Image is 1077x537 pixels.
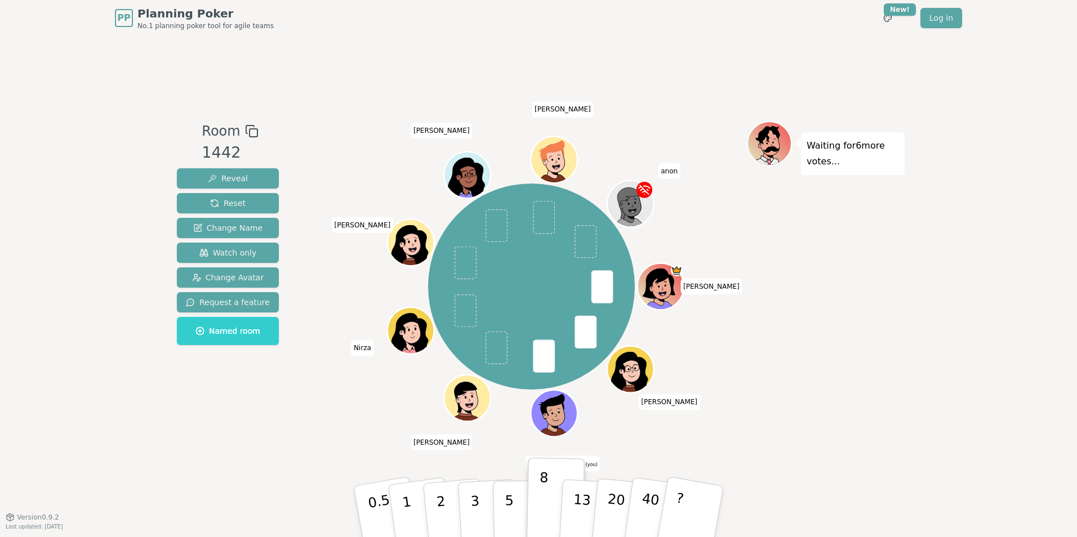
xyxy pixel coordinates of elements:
button: Watch only [177,243,279,263]
span: Change Name [193,222,262,234]
span: Last updated: [DATE] [6,523,63,530]
button: Reveal [177,168,279,189]
a: PPPlanning PokerNo.1 planning poker tool for agile teams [115,6,274,30]
button: Request a feature [177,292,279,312]
button: Version0.9.2 [6,513,59,522]
span: Click to change your name [658,163,680,179]
span: Room [202,121,240,141]
button: Reset [177,193,279,213]
span: Request a feature [186,297,270,308]
div: 1442 [202,141,258,164]
span: Click to change your name [638,394,700,410]
div: New! [884,3,916,16]
button: Change Avatar [177,267,279,288]
span: Change Avatar [192,272,264,283]
span: Click to change your name [680,279,742,294]
span: Click to change your name [351,340,374,356]
button: New! [878,8,898,28]
p: Waiting for 6 more votes... [807,138,899,169]
span: No.1 planning poker tool for agile teams [137,21,274,30]
span: Click to change your name [532,101,594,117]
span: PP [117,11,130,25]
span: (you) [584,462,598,467]
span: Click to change your name [411,123,473,138]
span: Reset [210,198,246,209]
span: Planning Poker [137,6,274,21]
p: 8 [538,469,548,530]
span: Click to change your name [525,456,600,472]
span: Version 0.9.2 [17,513,59,522]
button: Named room [177,317,279,345]
button: Change Name [177,218,279,238]
span: Click to change your name [411,435,473,450]
span: Watch only [199,247,257,258]
span: Named room [195,325,260,337]
button: Click to change your avatar [532,391,576,435]
span: Click to change your name [331,217,393,233]
a: Log in [920,8,962,28]
span: Reveal [208,173,248,184]
span: Natasha is the host [670,265,682,276]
